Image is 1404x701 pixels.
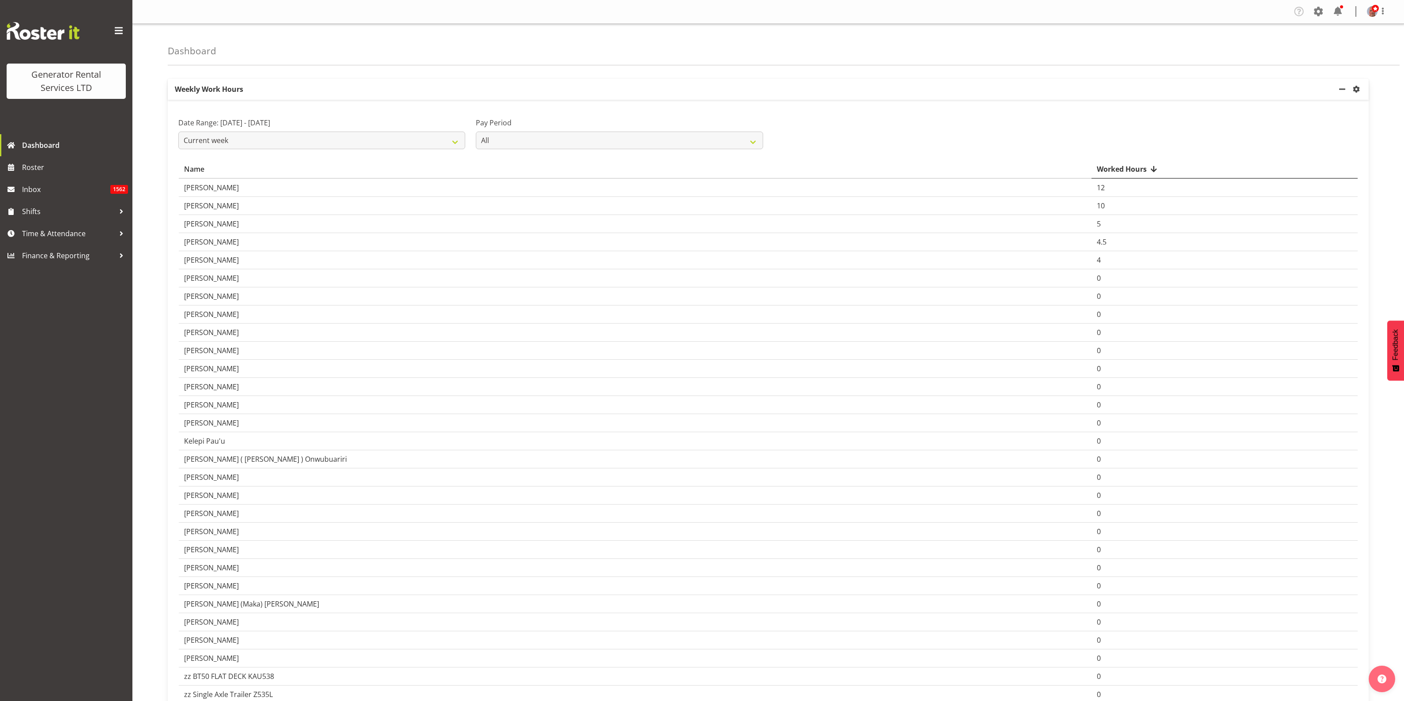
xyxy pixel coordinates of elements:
[1097,635,1101,645] span: 0
[179,631,1092,649] td: [PERSON_NAME]
[1387,320,1404,381] button: Feedback - Show survey
[1097,164,1147,174] span: Worked Hours
[1097,490,1101,500] span: 0
[1097,581,1101,591] span: 0
[1392,329,1400,360] span: Feedback
[1097,328,1101,337] span: 0
[178,117,465,128] label: Date Range: [DATE] - [DATE]
[7,22,79,40] img: Rosterit website logo
[168,79,1337,100] p: Weekly Work Hours
[1351,84,1365,94] a: settings
[1097,436,1101,446] span: 0
[1097,382,1101,392] span: 0
[1097,617,1101,627] span: 0
[1097,400,1101,410] span: 0
[1367,6,1378,17] img: dave-wallaced2e02bf5a44ca49c521115b89c5c4806.png
[1097,309,1101,319] span: 0
[179,179,1092,197] td: [PERSON_NAME]
[179,378,1092,396] td: [PERSON_NAME]
[1337,79,1351,100] a: minimize
[1097,545,1101,554] span: 0
[1097,472,1101,482] span: 0
[1097,653,1101,663] span: 0
[1097,201,1105,211] span: 10
[179,667,1092,686] td: zz BT50 FLAT DECK KAU538
[15,68,117,94] div: Generator Rental Services LTD
[1097,237,1107,247] span: 4.5
[1097,454,1101,464] span: 0
[1097,273,1101,283] span: 0
[179,505,1092,523] td: [PERSON_NAME]
[179,577,1092,595] td: [PERSON_NAME]
[179,287,1092,305] td: [PERSON_NAME]
[179,613,1092,631] td: [PERSON_NAME]
[1097,291,1101,301] span: 0
[22,227,115,240] span: Time & Attendance
[179,342,1092,360] td: [PERSON_NAME]
[1097,183,1105,192] span: 12
[179,486,1092,505] td: [PERSON_NAME]
[476,117,763,128] label: Pay Period
[179,197,1092,215] td: [PERSON_NAME]
[179,269,1092,287] td: [PERSON_NAME]
[179,432,1092,450] td: Kelepi Pau'u
[179,360,1092,378] td: [PERSON_NAME]
[179,541,1092,559] td: [PERSON_NAME]
[179,251,1092,269] td: [PERSON_NAME]
[179,450,1092,468] td: [PERSON_NAME] ( [PERSON_NAME] ) Onwubuariri
[1097,527,1101,536] span: 0
[168,46,216,56] h4: Dashboard
[1378,675,1386,683] img: help-xxl-2.png
[1097,255,1101,265] span: 4
[22,161,128,174] span: Roster
[1097,418,1101,428] span: 0
[1097,671,1101,681] span: 0
[110,185,128,194] span: 1562
[179,233,1092,251] td: [PERSON_NAME]
[179,396,1092,414] td: [PERSON_NAME]
[179,559,1092,577] td: [PERSON_NAME]
[179,215,1092,233] td: [PERSON_NAME]
[1097,563,1101,573] span: 0
[22,183,110,196] span: Inbox
[179,523,1092,541] td: [PERSON_NAME]
[179,324,1092,342] td: [PERSON_NAME]
[1097,690,1101,699] span: 0
[22,249,115,262] span: Finance & Reporting
[179,414,1092,432] td: [PERSON_NAME]
[1097,599,1101,609] span: 0
[184,164,204,174] span: Name
[1097,219,1101,229] span: 5
[179,468,1092,486] td: [PERSON_NAME]
[179,305,1092,324] td: [PERSON_NAME]
[1097,509,1101,518] span: 0
[1097,364,1101,373] span: 0
[1097,346,1101,355] span: 0
[22,139,128,152] span: Dashboard
[179,649,1092,667] td: [PERSON_NAME]
[179,595,1092,613] td: [PERSON_NAME] (Maka) [PERSON_NAME]
[22,205,115,218] span: Shifts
